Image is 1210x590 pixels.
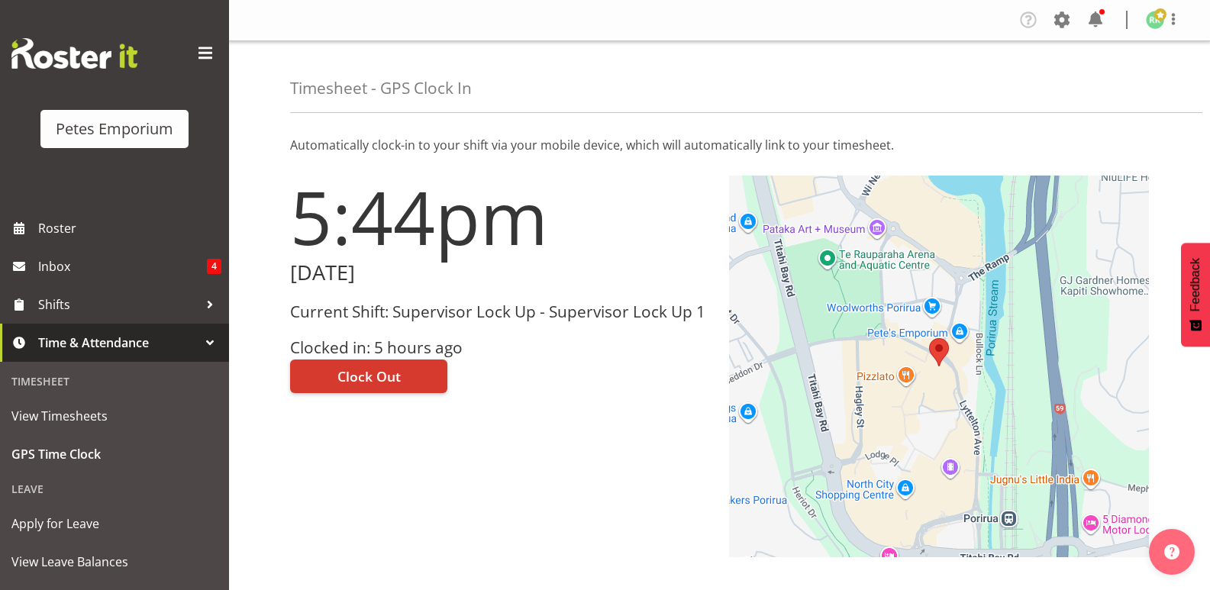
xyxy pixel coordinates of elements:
div: Petes Emporium [56,118,173,140]
span: GPS Time Clock [11,443,218,466]
img: ruth-robertson-taylor722.jpg [1146,11,1164,29]
span: Clock Out [337,366,401,386]
a: GPS Time Clock [4,435,225,473]
h1: 5:44pm [290,176,711,258]
img: help-xxl-2.png [1164,544,1179,559]
h3: Current Shift: Supervisor Lock Up - Supervisor Lock Up 1 [290,303,711,321]
span: View Leave Balances [11,550,218,573]
div: Leave [4,473,225,505]
h2: [DATE] [290,261,711,285]
div: Timesheet [4,366,225,397]
span: Inbox [38,255,207,278]
img: Rosterit website logo [11,38,137,69]
span: 4 [207,259,221,274]
span: Roster [38,217,221,240]
a: View Timesheets [4,397,225,435]
h3: Clocked in: 5 hours ago [290,339,711,356]
span: View Timesheets [11,405,218,427]
span: Shifts [38,293,198,316]
a: View Leave Balances [4,543,225,581]
a: Apply for Leave [4,505,225,543]
span: Feedback [1189,258,1202,311]
button: Clock Out [290,359,447,393]
h4: Timesheet - GPS Clock In [290,79,472,97]
button: Feedback - Show survey [1181,243,1210,347]
p: Automatically clock-in to your shift via your mobile device, which will automatically link to you... [290,136,1149,154]
span: Time & Attendance [38,331,198,354]
span: Apply for Leave [11,512,218,535]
